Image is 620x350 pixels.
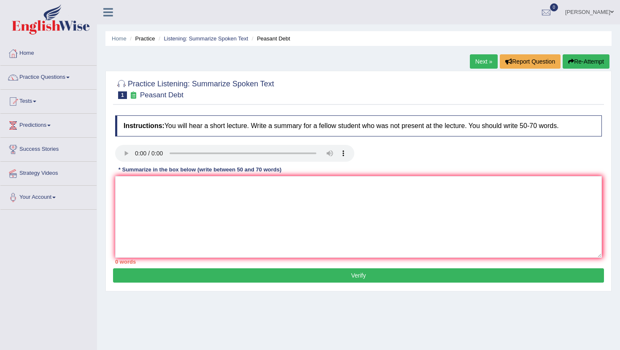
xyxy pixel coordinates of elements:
a: Your Account [0,186,97,207]
a: Home [112,35,127,42]
button: Verify [113,268,604,283]
li: Practice [128,35,155,43]
button: Re-Attempt [563,54,609,69]
li: Peasant Debt [250,35,290,43]
a: Next » [470,54,498,69]
span: 0 [550,3,558,11]
a: Strategy Videos [0,162,97,183]
a: Home [0,42,97,63]
h2: Practice Listening: Summarize Spoken Text [115,78,274,99]
a: Predictions [0,114,97,135]
div: 0 words [115,258,602,266]
small: Peasant Debt [140,91,183,99]
span: 1 [118,91,127,99]
button: Report Question [500,54,561,69]
a: Practice Questions [0,66,97,87]
b: Instructions: [124,122,164,129]
div: * Summarize in the box below (write between 50 and 70 words) [115,166,285,174]
small: Exam occurring question [129,91,138,99]
h4: You will hear a short lecture. Write a summary for a fellow student who was not present at the le... [115,115,602,136]
a: Success Stories [0,138,97,159]
a: Listening: Summarize Spoken Text [164,35,248,42]
a: Tests [0,90,97,111]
